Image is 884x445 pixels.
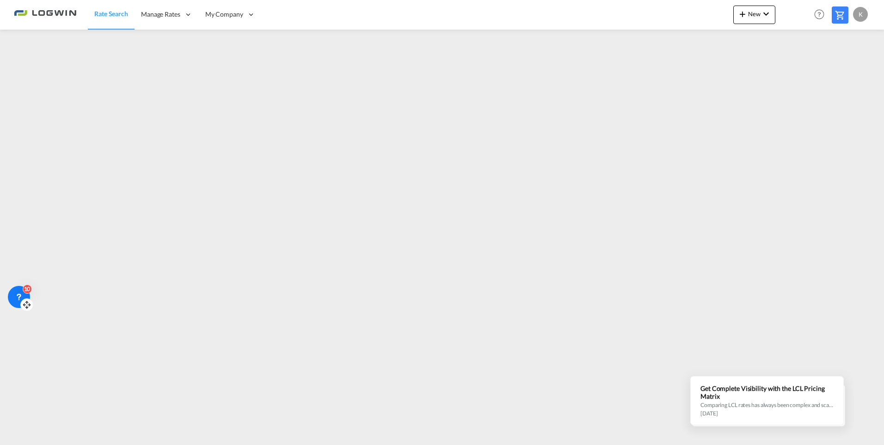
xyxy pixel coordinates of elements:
[733,6,775,24] button: icon-plus 400-fgNewicon-chevron-down
[205,10,243,19] span: My Company
[737,8,748,19] md-icon: icon-plus 400-fg
[811,6,827,22] span: Help
[94,10,128,18] span: Rate Search
[141,10,180,19] span: Manage Rates
[761,8,772,19] md-icon: icon-chevron-down
[853,7,868,22] div: K
[811,6,832,23] div: Help
[14,4,76,25] img: 2761ae10d95411efa20a1f5e0282d2d7.png
[737,10,772,18] span: New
